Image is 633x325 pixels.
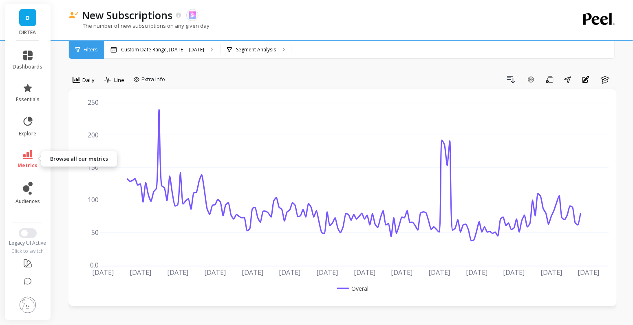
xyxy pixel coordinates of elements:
[236,46,276,53] p: Segment Analysis
[68,22,210,29] p: The number of new subscriptions on any given day
[15,198,40,205] span: audiences
[26,13,30,22] span: D
[13,29,43,36] p: DIRTEA
[82,8,173,22] p: New Subscriptions
[114,76,124,84] span: Line
[16,96,40,103] span: essentials
[20,297,36,313] img: profile picture
[5,240,51,246] div: Legacy UI Active
[82,76,95,84] span: Daily
[189,11,196,19] img: api.skio.svg
[68,12,78,19] img: header icon
[121,46,204,53] p: Custom Date Range, [DATE] - [DATE]
[13,64,43,70] span: dashboards
[84,46,97,53] span: Filters
[141,75,165,84] span: Extra Info
[5,248,51,254] div: Click to switch
[18,162,38,169] span: metrics
[19,228,37,238] button: Switch to New UI
[19,130,37,137] span: explore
